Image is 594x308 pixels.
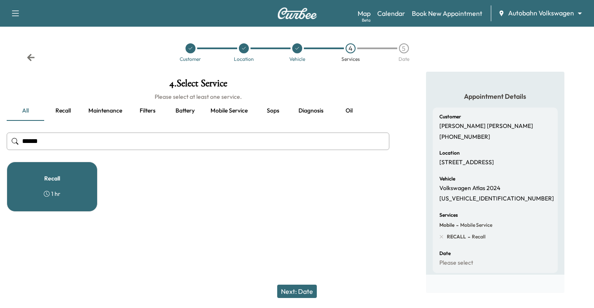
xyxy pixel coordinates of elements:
[470,233,486,240] span: Recall
[7,78,389,93] h1: 4 . Select Service
[180,57,201,62] div: Customer
[377,8,405,18] a: Calendar
[166,101,204,121] button: Battery
[341,57,360,62] div: Services
[204,101,254,121] button: Mobile service
[289,57,305,62] div: Vehicle
[7,93,389,101] h6: Please select at least one service.
[466,233,470,241] span: -
[447,233,466,240] span: RECALL
[254,101,292,121] button: Sops
[358,8,371,18] a: MapBeta
[277,285,317,298] button: Next: Date
[439,259,473,267] p: Please select
[7,101,389,121] div: basic tabs example
[399,57,409,62] div: Date
[7,101,44,121] button: all
[82,101,129,121] button: Maintenance
[362,17,371,23] div: Beta
[508,8,574,18] span: Autobahn Volkswagen
[439,185,500,192] p: Volkswagen Atlas 2024
[439,133,490,141] p: [PHONE_NUMBER]
[44,101,82,121] button: Recall
[439,251,451,256] h6: Date
[439,150,460,155] h6: Location
[433,92,558,101] h5: Appointment Details
[439,176,455,181] h6: Vehicle
[439,114,461,119] h6: Customer
[44,175,60,181] h5: Recall
[439,195,554,203] p: [US_VEHICLE_IDENTIFICATION_NUMBER]
[44,190,60,198] div: 1 hr
[439,123,533,130] p: [PERSON_NAME] [PERSON_NAME]
[454,221,459,229] span: -
[412,8,482,18] a: Book New Appointment
[439,222,454,228] span: Mobile
[346,43,356,53] div: 4
[459,222,492,228] span: Mobile Service
[277,8,317,19] img: Curbee Logo
[439,213,458,218] h6: Services
[292,101,330,121] button: Diagnosis
[399,43,409,53] div: 5
[330,101,368,121] button: Oil
[27,53,35,62] div: Back
[129,101,166,121] button: Filters
[234,57,254,62] div: Location
[439,159,494,166] p: [STREET_ADDRESS]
